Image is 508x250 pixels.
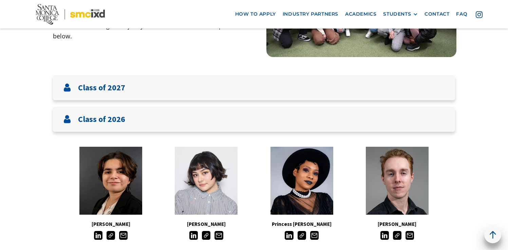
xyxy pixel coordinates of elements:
div: STUDENTS [383,11,418,17]
img: LinkedIn icon [94,231,102,239]
h3: Class of 2026 [78,114,125,124]
a: industry partners [279,8,342,20]
a: how to apply [232,8,279,20]
img: Email icon [406,231,414,239]
img: LinkedIn icon [189,231,198,239]
img: LinkedIn icon [285,231,293,239]
h5: [PERSON_NAME] [158,220,254,229]
h5: [PERSON_NAME] [63,220,158,229]
img: Email icon [310,231,319,239]
a: Academics [342,8,380,20]
a: contact [421,8,453,20]
h5: Princess [PERSON_NAME] [254,220,350,229]
a: faq [453,8,471,20]
img: icon - instagram [476,11,483,18]
img: User icon [63,84,71,92]
a: back to top [484,226,501,243]
img: Link icon [298,231,306,239]
img: Santa Monica College - SMC IxD logo [36,4,105,24]
img: Link icon [107,231,115,239]
h3: Class of 2027 [78,83,125,93]
img: Link icon [393,231,401,239]
h5: [PERSON_NAME] [350,220,445,229]
img: Link icon [202,231,210,239]
img: User icon [63,115,71,123]
div: STUDENTS [383,11,411,17]
img: LinkedIn icon [380,231,389,239]
img: Email icon [119,231,128,239]
img: Email icon [214,231,223,239]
